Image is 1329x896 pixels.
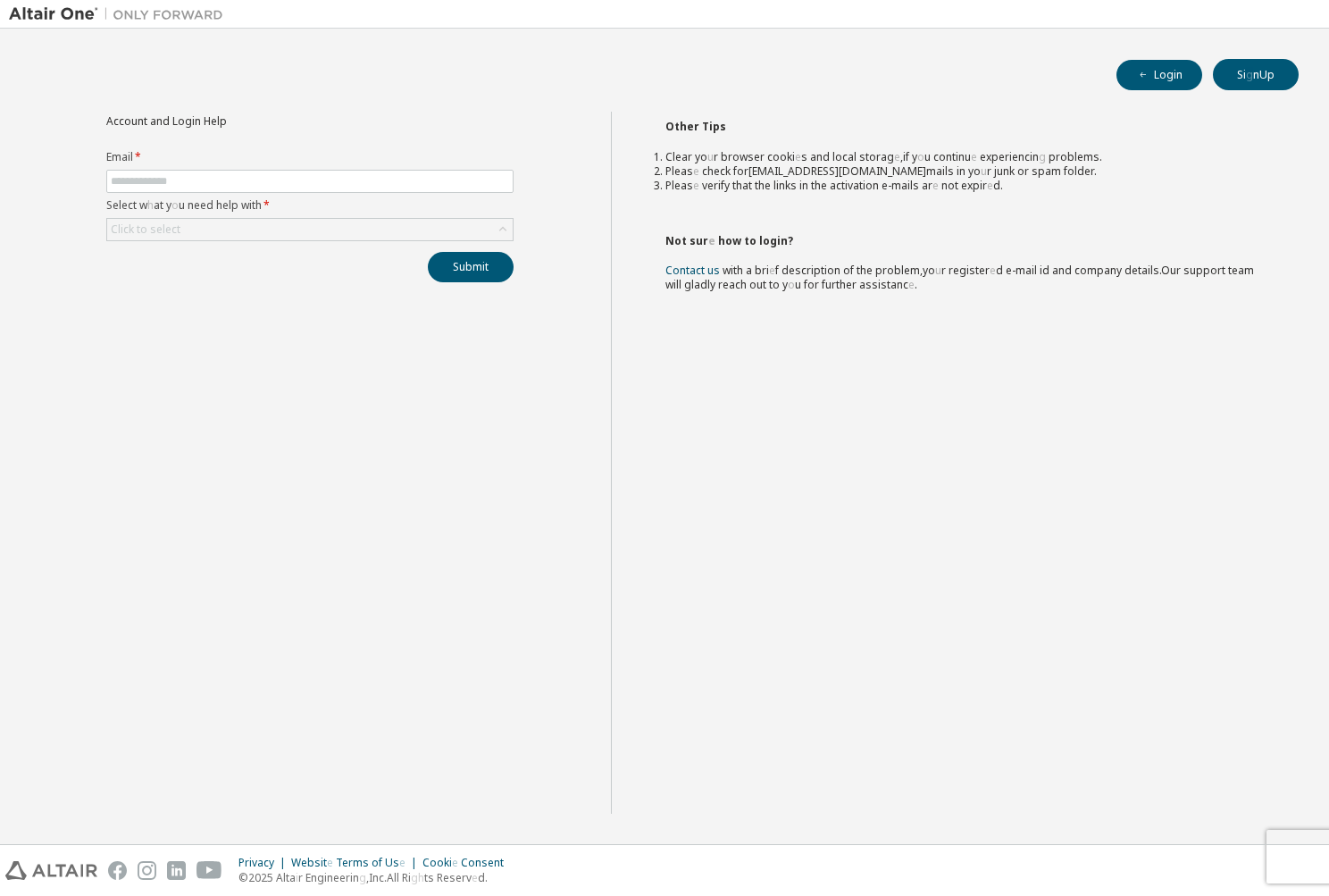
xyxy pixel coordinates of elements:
[693,178,699,193] readpronunciation-span: e
[385,855,399,870] readpronunciation-span: Us
[912,149,917,164] readpronunciation-span: y
[957,163,965,179] readpronunciation-word: in
[908,277,915,292] readpronunciation-span: e
[472,870,478,885] readpronunciation-span: e
[684,277,715,292] readpronunciation-word: gladly
[359,870,366,885] readpronunciation-span: g
[387,870,399,885] readpronunciation-word: All
[994,163,1015,179] readpronunciation-word: junk
[296,870,298,885] readpronunciation-span: i
[718,277,747,292] readpronunciation-word: reach
[422,855,452,870] readpronunciation-span: Cooki
[437,870,472,885] readpronunciation-span: Reserv
[830,178,879,193] readpronunciation-word: activation
[702,178,730,193] readpronunciation-word: verify
[941,263,946,278] readpronunciation-span: r
[900,149,903,164] readpronunciation-span: ,
[138,861,156,880] img: instagram.svg
[707,263,720,278] readpronunciation-word: us
[811,178,827,193] readpronunciation-word: the
[665,233,687,248] readpronunciation-word: Not
[810,149,830,164] readpronunciation-word: and
[1049,149,1099,164] readpronunciation-word: problems
[665,263,705,278] readpronunciation-word: Contact
[894,149,900,164] readpronunciation-span: e
[665,277,681,292] readpronunciation-word: will
[702,119,726,134] readpronunciation-word: Tips
[139,197,147,213] readpronunciation-span: w
[461,855,504,870] readpronunciation-word: Consent
[1161,263,1181,278] readpronunciation-word: Our
[172,113,201,129] readpronunciation-word: Login
[923,263,935,278] readpronunciation-span: yo
[707,149,714,164] readpronunciation-span: u
[150,222,180,237] readpronunciation-word: select
[327,855,333,870] readpronunciation-span: e
[782,277,788,292] readpronunciation-span: y
[799,178,808,193] readpronunciation-word: in
[1124,263,1159,278] readpronunciation-word: details
[981,163,987,179] readpronunciation-span: u
[980,149,1039,164] readpronunciation-span: experiencin
[106,149,133,164] readpronunciation-word: Email
[1017,163,1029,179] readpronunciation-word: or
[665,149,692,164] readpronunciation-word: Clear
[108,861,127,880] img: facebook.svg
[769,263,775,278] readpronunciation-span: e
[452,855,458,870] readpronunciation-span: e
[1246,67,1253,82] readpronunciation-span: g
[291,855,327,870] readpronunciation-span: Websit
[384,870,387,885] readpronunciation-span: .
[216,197,238,213] readpronunciation-word: help
[822,277,857,292] readpronunciation-word: further
[875,263,920,278] readpronunciation-word: problem
[106,197,137,213] readpronunciation-word: Select
[485,870,488,885] readpronunciation-span: .
[749,277,766,292] readpronunciation-word: out
[721,149,765,164] readpronunciation-word: browser
[782,263,840,278] readpronunciation-word: description
[695,149,707,164] readpronunciation-span: yo
[171,197,179,213] readpronunciation-span: o
[882,178,919,193] readpronunciation-word: e-mails
[987,163,991,179] readpronunciation-span: r
[150,113,170,129] readpronunciation-word: and
[399,855,405,870] readpronunciation-span: e
[1099,149,1102,164] readpronunciation-span: .
[857,263,873,278] readpronunciation-word: the
[714,149,718,164] readpronunciation-span: r
[935,263,941,278] readpronunciation-span: u
[1039,149,1046,164] readpronunciation-span: g
[859,149,894,164] readpronunciation-span: storag
[5,861,97,880] img: altair_logo.svg
[1006,263,1037,278] readpronunciation-word: e-mail
[305,870,359,885] readpronunciation-span: Engineerin
[788,233,793,248] readpronunciation-span: ?
[748,163,926,179] readpronunciation-span: [EMAIL_ADDRESS][DOMAIN_NAME]
[788,277,795,292] readpronunciation-span: o
[1094,163,1097,179] readpronunciation-span: .
[196,861,222,880] img: youtube.svg
[372,855,382,870] readpronunciation-word: of
[154,197,163,213] readpronunciation-span: at
[917,149,924,164] readpronunciation-span: o
[336,855,369,870] readpronunciation-word: Terms
[1237,67,1246,82] readpronunciation-span: Si
[941,178,958,193] readpronunciation-word: not
[843,263,854,278] readpronunciation-word: of
[702,163,731,179] readpronunciation-word: check
[755,178,771,193] readpronunciation-word: the
[733,163,748,179] readpronunciation-word: for
[723,263,743,278] readpronunciation-word: with
[859,277,908,292] readpronunciation-span: assistanc
[932,178,939,193] readpronunciation-span: e
[801,149,807,164] readpronunciation-span: s
[922,178,932,193] readpronunciation-span: ar
[241,197,262,213] readpronunciation-word: with
[137,222,147,237] readpronunciation-word: to
[424,870,434,885] readpronunciation-span: ts
[147,197,154,213] readpronunciation-span: h
[961,178,987,193] readpronunciation-span: expir
[366,870,369,885] readpronunciation-span: ,
[924,149,931,164] readpronunciation-span: u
